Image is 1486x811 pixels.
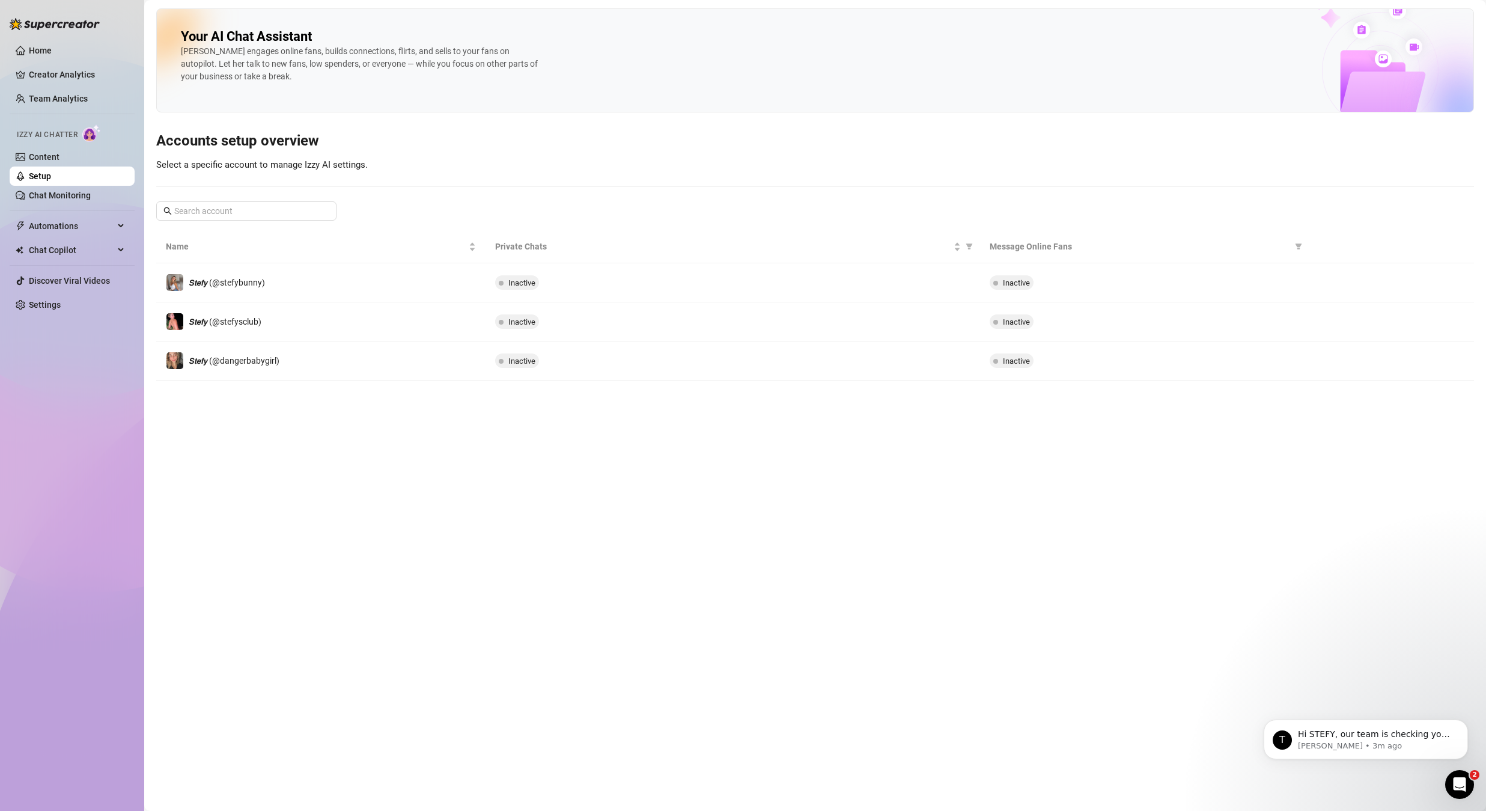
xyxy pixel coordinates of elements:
input: Search account [174,204,320,218]
span: Inactive [508,278,535,287]
span: Name [166,240,466,253]
h2: Your AI Chat Assistant [181,28,312,45]
span: 𝙎𝙩𝙚𝙛𝙮 (@dangerbabygirl) [189,356,279,366]
span: 𝙎𝙩𝙚𝙛𝙮 (@stefysclub) [189,317,261,326]
a: Setup [29,171,51,181]
img: logo-BBDzfeDw.svg [10,18,100,30]
a: Creator Analytics [29,65,125,84]
span: filter [963,237,975,256]
img: 𝙎𝙩𝙚𝙛𝙮 (@stefysclub) [166,313,183,330]
a: Settings [29,300,61,310]
span: filter [966,243,973,250]
img: AI Chatter [82,124,101,142]
img: 𝙎𝙩𝙚𝙛𝙮 (@dangerbabygirl) [166,352,183,369]
img: Chat Copilot [16,246,23,254]
a: Content [29,152,59,162]
span: Izzy AI Chatter [17,129,78,141]
h3: Accounts setup overview [156,132,1474,151]
span: Message Online Fans [990,240,1290,253]
span: Inactive [1003,317,1030,326]
iframe: Intercom live chat [1445,770,1474,799]
span: 𝙎𝙩𝙚𝙛𝙮 (@stefybunny) [189,278,265,287]
span: Chat Copilot [29,240,114,260]
span: Inactive [508,357,535,366]
a: Discover Viral Videos [29,276,110,286]
div: [PERSON_NAME] engages online fans, builds connections, flirts, and sells to your fans on autopilo... [181,45,541,83]
span: search [163,207,172,215]
a: Home [29,46,52,55]
a: Team Analytics [29,94,88,103]
span: 2 [1470,770,1479,780]
iframe: Intercom notifications message [1246,694,1486,779]
span: filter [1295,243,1302,250]
span: Inactive [1003,357,1030,366]
span: filter [1293,237,1305,256]
span: thunderbolt [16,221,25,231]
span: Private Chats [495,240,951,253]
span: Automations [29,216,114,236]
a: Chat Monitoring [29,191,91,200]
th: Private Chats [486,230,979,263]
span: Inactive [1003,278,1030,287]
img: 𝙎𝙩𝙚𝙛𝙮 (@stefybunny) [166,274,183,291]
span: Select a specific account to manage Izzy AI settings. [156,159,368,170]
th: Name [156,230,486,263]
span: Inactive [508,317,535,326]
